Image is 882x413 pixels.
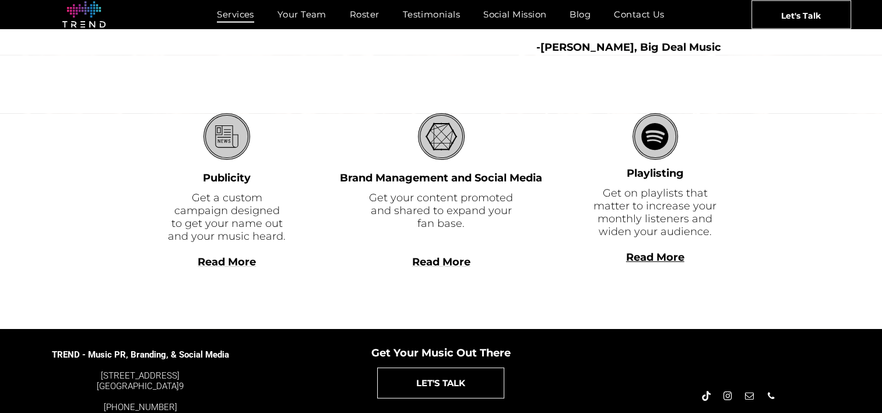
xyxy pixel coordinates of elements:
[371,346,511,359] span: Get Your Music Out There
[416,368,465,398] span: LET'S TALK
[62,1,106,28] img: logo
[198,256,256,268] a: Read More
[536,41,721,54] b: -[PERSON_NAME], Big Deal Music
[52,349,229,360] span: TREND - Music PR, Branding, & Social Media
[391,6,472,23] a: Testimonials
[203,171,251,184] font: Publicity
[673,278,882,413] iframe: Chat Widget
[472,6,558,23] a: Social Mission
[340,171,542,184] font: Brand Management and Social Media
[168,191,286,243] font: Get a custom campaign designed to get your name out and your music heard.
[369,191,513,230] font: Get your content promoted and shared to expand your fan base.
[593,187,716,238] font: Get on playlists that matter to increase your monthly listeners and widen your audience.
[781,1,821,30] span: Let's Talk
[626,251,684,264] a: Read More
[97,370,180,391] a: [STREET_ADDRESS][GEOGRAPHIC_DATA]
[602,6,676,23] a: Contact Us
[412,256,470,268] a: Read More
[205,6,266,23] a: Services
[104,402,177,412] a: [PHONE_NUMBER]
[266,6,338,23] a: Your Team
[97,370,180,391] font: [STREET_ADDRESS] [GEOGRAPHIC_DATA]
[558,6,602,23] a: Blog
[627,167,684,180] font: Playlisting
[589,264,721,276] div: Read More
[377,367,504,398] a: LET'S TALK
[51,370,230,391] div: 9
[338,6,391,23] a: Roster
